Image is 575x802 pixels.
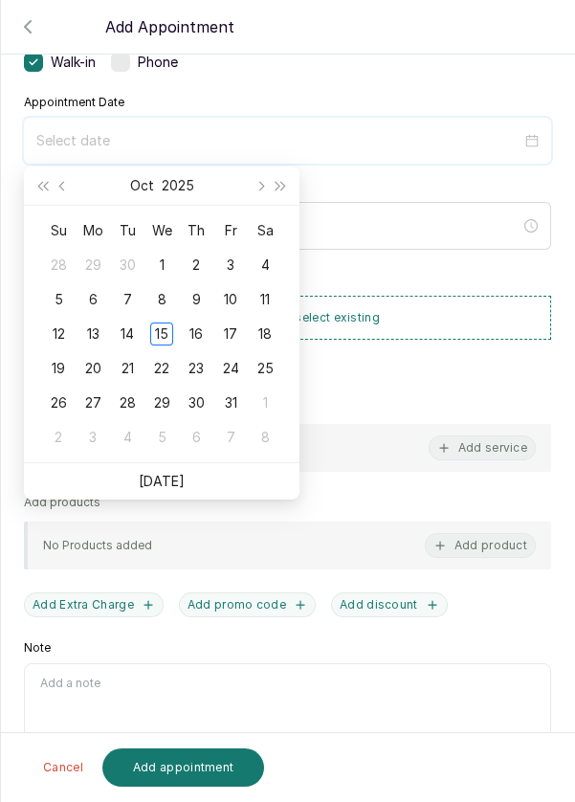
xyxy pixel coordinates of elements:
[81,323,104,345] div: 13
[144,420,179,455] td: 2025-11-05
[425,533,536,558] button: Add product
[185,288,208,311] div: 9
[179,420,213,455] td: 2025-11-06
[179,213,213,248] th: Th
[219,323,242,345] div: 17
[36,130,521,151] input: Select date
[144,282,179,317] td: 2025-10-08
[254,254,276,277] div: 4
[162,167,194,205] button: Choose a year
[179,386,213,420] td: 2025-10-30
[47,254,70,277] div: 28
[76,213,110,248] th: Mo
[116,254,139,277] div: 30
[144,351,179,386] td: 2025-10-22
[213,317,248,351] td: 2025-10-17
[248,248,282,282] td: 2025-10-04
[179,592,316,617] button: Add promo code
[150,254,173,277] div: 1
[213,213,248,248] th: Fr
[219,288,242,311] div: 10
[41,386,76,420] td: 2025-10-26
[76,248,110,282] td: 2025-09-29
[150,357,173,380] div: 22
[47,426,70,449] div: 2
[185,254,208,277] div: 2
[271,167,292,205] button: Next year (Control + right)
[254,357,276,380] div: 25
[110,351,144,386] td: 2025-10-21
[331,592,448,617] button: Add discount
[150,288,173,311] div: 8
[41,351,76,386] td: 2025-10-19
[254,323,276,345] div: 18
[110,213,144,248] th: Tu
[116,323,139,345] div: 14
[81,357,104,380] div: 20
[150,426,173,449] div: 5
[179,282,213,317] td: 2025-10-09
[43,538,152,553] p: No Products added
[213,248,248,282] td: 2025-10-03
[144,386,179,420] td: 2025-10-29
[105,15,234,38] p: Add Appointment
[116,357,139,380] div: 21
[41,248,76,282] td: 2025-09-28
[144,248,179,282] td: 2025-10-01
[76,386,110,420] td: 2025-10-27
[144,317,179,351] td: 2025-10-15
[248,386,282,420] td: 2025-11-01
[144,213,179,248] th: We
[76,351,110,386] td: 2025-10-20
[24,495,100,510] p: Add products
[110,317,144,351] td: 2025-10-14
[81,391,104,414] div: 27
[110,282,144,317] td: 2025-10-07
[47,288,70,311] div: 5
[47,357,70,380] div: 19
[248,351,282,386] td: 2025-10-25
[179,351,213,386] td: 2025-10-23
[248,317,282,351] td: 2025-10-18
[150,391,173,414] div: 29
[254,426,276,449] div: 8
[47,323,70,345] div: 12
[53,167,74,205] button: Previous month (PageUp)
[213,386,248,420] td: 2025-10-31
[41,213,76,248] th: Su
[219,254,242,277] div: 3
[213,420,248,455] td: 2025-11-07
[76,420,110,455] td: 2025-11-03
[130,167,154,205] button: Choose a month
[41,420,76,455] td: 2025-11-02
[24,640,51,656] label: Note
[81,426,104,449] div: 3
[110,248,144,282] td: 2025-09-30
[429,435,536,460] button: Add service
[76,282,110,317] td: 2025-10-06
[32,167,53,205] button: Last year (Control + left)
[24,592,164,617] button: Add Extra Charge
[179,317,213,351] td: 2025-10-16
[185,391,208,414] div: 30
[116,391,139,414] div: 28
[116,426,139,449] div: 4
[47,391,70,414] div: 26
[248,420,282,455] td: 2025-11-08
[219,357,242,380] div: 24
[179,248,213,282] td: 2025-10-02
[254,391,276,414] div: 1
[41,282,76,317] td: 2025-10-05
[139,473,185,489] a: [DATE]
[213,282,248,317] td: 2025-10-10
[226,310,380,325] span: Add new or select existing
[185,357,208,380] div: 23
[249,167,270,205] button: Next month (PageDown)
[248,282,282,317] td: 2025-10-11
[219,391,242,414] div: 31
[116,288,139,311] div: 7
[219,426,242,449] div: 7
[213,351,248,386] td: 2025-10-24
[248,213,282,248] th: Sa
[81,254,104,277] div: 29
